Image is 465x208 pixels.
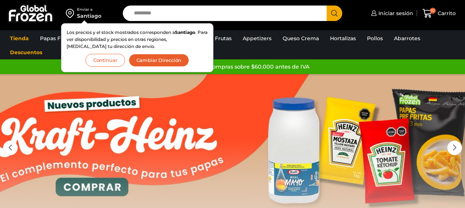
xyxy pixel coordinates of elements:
button: Continuar [85,54,125,67]
div: Enviar a [77,7,101,12]
span: Carrito [436,10,456,17]
a: Abarrotes [390,31,424,45]
button: Cambiar Dirección [129,54,189,67]
button: Search button [327,6,342,21]
span: Iniciar sesión [377,10,413,17]
img: address-field-icon.svg [66,7,77,20]
a: Papas Fritas [36,31,76,45]
p: Los precios y el stock mostrados corresponden a . Para ver disponibilidad y precios en otras regi... [67,29,208,50]
span: 10 [430,8,436,14]
div: Santiago [77,12,101,20]
a: Queso Crema [279,31,323,45]
div: Next slide [447,141,462,155]
a: Tienda [6,31,33,45]
a: Iniciar sesión [369,6,413,21]
a: Hortalizas [326,31,360,45]
a: Pollos [363,31,387,45]
strong: Santiago [175,30,195,35]
div: Previous slide [3,141,18,155]
a: Appetizers [239,31,275,45]
a: Descuentos [6,45,46,59]
a: 10 Carrito [421,5,458,22]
